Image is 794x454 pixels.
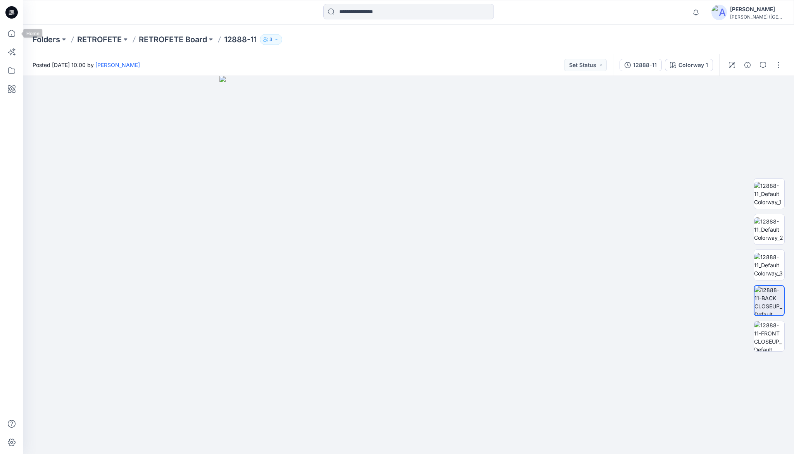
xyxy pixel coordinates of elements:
[33,61,140,69] span: Posted [DATE] 10:00 by
[95,62,140,68] a: [PERSON_NAME]
[633,61,657,69] div: 12888-11
[224,34,257,45] p: 12888-11
[620,59,662,71] button: 12888-11
[260,34,282,45] button: 3
[741,59,754,71] button: Details
[730,14,784,20] div: [PERSON_NAME] ([GEOGRAPHIC_DATA]) Exp...
[754,253,784,277] img: 12888-11_Default Colorway_3
[754,217,784,242] img: 12888-11_Default Colorway_2
[730,5,784,14] div: [PERSON_NAME]
[77,34,122,45] a: RETROFETE
[678,61,708,69] div: Colorway 1
[139,34,207,45] a: RETROFETE Board
[33,34,60,45] a: Folders
[269,35,273,44] p: 3
[754,182,784,206] img: 12888-11_Default Colorway_1
[754,321,784,351] img: 12888-11-FRONT CLOSEUP_Default Colorway
[219,76,598,454] img: eyJhbGciOiJIUzI1NiIsImtpZCI6IjAiLCJzbHQiOiJzZXMiLCJ0eXAiOiJKV1QifQ.eyJkYXRhIjp7InR5cGUiOiJzdG9yYW...
[665,59,713,71] button: Colorway 1
[754,286,784,315] img: 12888-11-BACK CLOSEUP_Default Colorway
[711,5,727,20] img: avatar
